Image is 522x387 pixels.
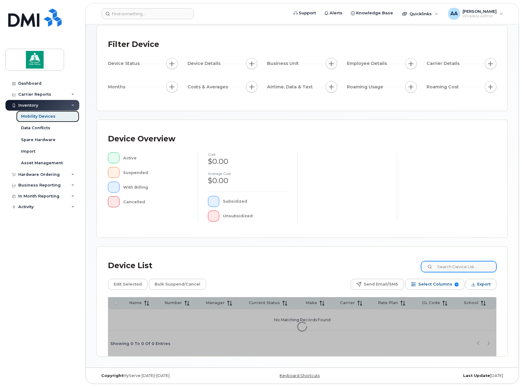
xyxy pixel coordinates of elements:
span: 9 [455,282,459,286]
span: Device Status [108,60,141,67]
span: Knowledge Base [356,10,393,16]
div: MyServe [DATE]–[DATE] [97,373,234,378]
div: Active [123,152,188,163]
a: Knowledge Base [347,7,397,19]
button: Select Columns 9 [405,279,464,290]
div: Subsidized [223,196,288,207]
span: Export [477,280,491,289]
div: Filter Device [108,37,159,52]
a: Alerts [320,7,347,19]
input: Find something... [102,8,194,19]
div: Alyssa Alvarado [444,8,507,20]
span: Carrier Details [427,60,461,67]
div: Cancelled [123,196,188,207]
span: [PERSON_NAME] [463,9,497,14]
span: Costs & Averages [188,84,230,90]
div: [DATE] [371,373,508,378]
div: Unsubsidized [223,211,288,222]
strong: Copyright [101,373,123,378]
div: With Billing [123,182,188,193]
h4: Average cost [208,172,288,176]
span: Employee Details [347,60,389,67]
h4: cost [208,152,288,156]
button: Export [466,279,496,290]
span: Roaming Usage [347,84,385,90]
span: Bulk Suspend/Cancel [155,280,200,289]
span: Airtime, Data & Text [267,84,315,90]
span: Quicklinks [409,11,432,16]
div: Device List [108,258,152,274]
span: Edit Selected [114,280,142,289]
strong: Last Update [463,373,490,378]
span: Select Columns [418,280,452,289]
a: Support [289,7,320,19]
span: Alerts [330,10,342,16]
div: $0.00 [208,156,288,167]
span: Months [108,84,127,90]
button: Send Email/SMS [351,279,404,290]
div: Suspended [123,167,188,178]
input: Search Device List ... [421,261,496,272]
span: Roaming Cost [427,84,461,90]
div: Device Overview [108,131,175,147]
button: Edit Selected [108,279,148,290]
span: Support [299,10,316,16]
a: Keyboard Shortcuts [280,373,320,378]
span: Business Unit [267,60,301,67]
span: Wireless Admin [463,14,497,19]
button: Bulk Suspend/Cancel [149,279,206,290]
span: Send Email/SMS [364,280,398,289]
div: Quicklinks [398,8,442,20]
span: Device Details [188,60,222,67]
div: $0.00 [208,176,288,186]
span: AA [450,10,458,17]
